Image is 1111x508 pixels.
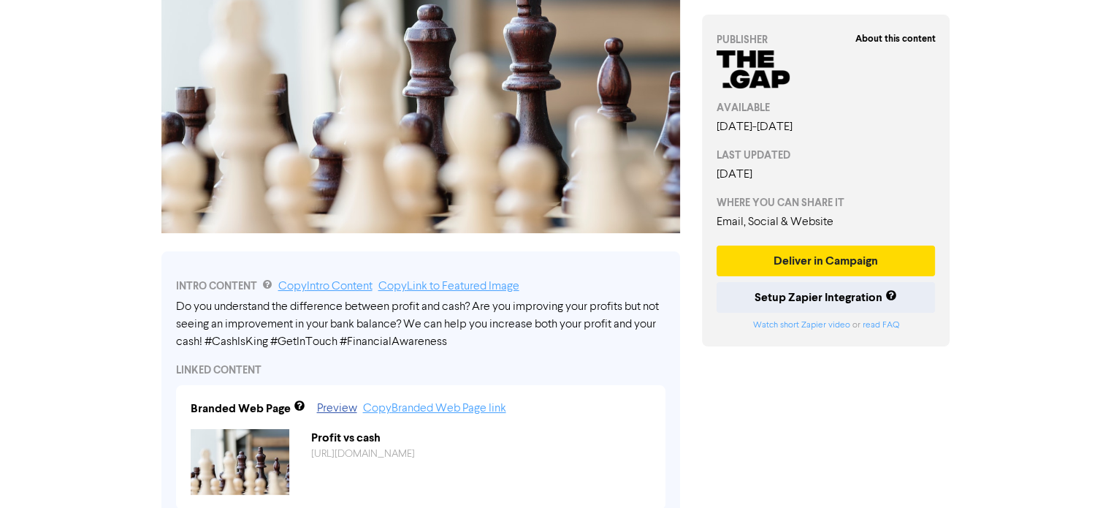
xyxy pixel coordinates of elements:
a: Preview [317,403,357,414]
div: PUBLISHER [717,32,936,48]
div: Profit vs cash [300,429,662,447]
a: read FAQ [862,321,898,330]
div: Do you understand the difference between profit and cash? Are you improving your profits but not ... [176,298,665,351]
iframe: Chat Widget [1038,438,1111,508]
div: WHERE YOU CAN SHARE IT [717,195,936,211]
a: Copy Link to Featured Image [378,281,519,292]
div: https://public2.bomamarketing.com/cp/Ty46opdb4LbE4RwXZnzmZ?sa=16GOfnFb [300,447,662,462]
a: Watch short Zapier video [752,321,850,330]
div: Branded Web Page [191,400,291,417]
div: [DATE] - [DATE] [717,118,936,136]
div: LINKED CONTENT [176,363,665,378]
a: [URL][DOMAIN_NAME] [311,449,415,459]
div: Email, Social & Website [717,213,936,231]
div: AVAILABLE [717,100,936,115]
strong: About this content [855,33,935,45]
a: Copy Intro Content [278,281,373,292]
div: or [717,319,936,332]
div: LAST UPDATED [717,148,936,163]
div: [DATE] [717,166,936,183]
div: INTRO CONTENT [176,278,665,295]
a: Copy Branded Web Page link [363,403,506,414]
button: Setup Zapier Integration [717,282,936,313]
button: Deliver in Campaign [717,246,936,276]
